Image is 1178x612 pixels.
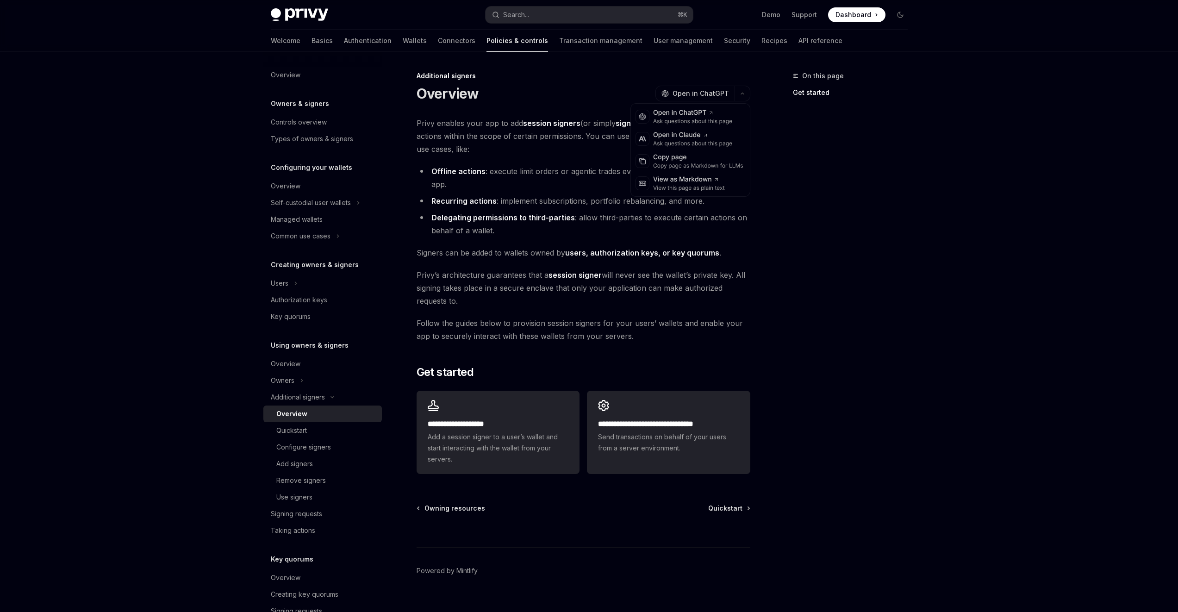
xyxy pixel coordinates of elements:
h5: Creating owners & signers [271,259,359,270]
div: Overview [271,69,300,81]
div: View as Markdown [653,175,725,184]
button: Open in ChatGPT [655,86,735,101]
span: On this page [802,70,844,81]
div: Additional signers [417,71,750,81]
a: Authentication [344,30,392,52]
a: Types of owners & signers [263,131,382,147]
a: User management [654,30,713,52]
div: Quickstart [276,425,307,436]
strong: Offline actions [431,167,486,176]
a: Powered by Mintlify [417,566,478,575]
a: Quickstart [708,504,749,513]
a: Use signers [263,489,382,506]
div: Signing requests [271,508,322,519]
span: Open in ChatGPT [673,89,729,98]
a: Configure signers [263,439,382,456]
a: Basics [312,30,333,52]
a: Transaction management [559,30,642,52]
a: Policies & controls [486,30,548,52]
img: dark logo [271,8,328,21]
strong: session signers [523,119,580,128]
li: : allow third-parties to execute certain actions on behalf of a wallet. [417,211,750,237]
div: Creating key quorums [271,589,338,600]
a: users, authorization keys, or key quorums [565,248,719,258]
h5: Key quorums [271,554,313,565]
div: Add signers [276,458,313,469]
div: Remove signers [276,475,326,486]
div: Key quorums [271,311,311,322]
div: Overview [276,408,307,419]
a: Add signers [263,456,382,472]
a: Authorization keys [263,292,382,308]
div: Ask questions about this page [653,140,732,147]
a: Overview [263,67,382,83]
a: API reference [798,30,842,52]
span: Owning resources [424,504,485,513]
a: Dashboard [828,7,885,22]
div: Authorization keys [271,294,327,306]
div: Controls overview [271,117,327,128]
a: Security [724,30,750,52]
span: Get started [417,365,474,380]
h5: Owners & signers [271,98,329,109]
span: Privy’s architecture guarantees that a will never see the wallet’s private key. All signing takes... [417,269,750,307]
div: Self-custodial user wallets [271,197,351,208]
strong: Recurring actions [431,196,497,206]
div: Common use cases [271,231,330,242]
button: Search...⌘K [486,6,693,23]
a: Get started [793,85,915,100]
div: Overview [271,358,300,369]
strong: session signer [548,270,602,280]
div: Search... [503,9,529,20]
div: Configure signers [276,442,331,453]
a: Signing requests [263,506,382,522]
a: Overview [263,178,382,194]
a: Taking actions [263,522,382,539]
a: Wallets [403,30,427,52]
a: Key quorums [263,308,382,325]
a: Connectors [438,30,475,52]
div: Types of owners & signers [271,133,353,144]
span: Dashboard [835,10,871,19]
div: Use signers [276,492,312,503]
a: Owning resources [418,504,485,513]
strong: Delegating permissions to third-parties [431,213,575,222]
li: : implement subscriptions, portfolio rebalancing, and more. [417,194,750,207]
div: Overview [271,572,300,583]
div: Overview [271,181,300,192]
a: Welcome [271,30,300,52]
a: Quickstart [263,422,382,439]
strong: signers [616,119,643,128]
span: Add a session signer to a user’s wallet and start interacting with the wallet from your servers. [428,431,568,465]
a: **** **** **** *****Add a session signer to a user’s wallet and start interacting with the wallet... [417,391,580,474]
a: Controls overview [263,114,382,131]
span: Quickstart [708,504,742,513]
a: Overview [263,356,382,372]
h5: Configuring your wallets [271,162,352,173]
a: Overview [263,406,382,422]
div: Copy page as Markdown for LLMs [653,162,743,169]
div: Open in ChatGPT [653,108,732,118]
span: Signers can be added to wallets owned by . [417,246,750,259]
a: Managed wallets [263,211,382,228]
a: Demo [762,10,780,19]
div: Copy page [653,153,743,162]
div: Users [271,278,288,289]
span: Send transactions on behalf of your users from a server environment. [598,431,739,454]
h1: Overview [417,85,479,102]
div: View this page as plain text [653,184,725,192]
span: ⌘ K [678,11,687,19]
a: Remove signers [263,472,382,489]
li: : execute limit orders or agentic trades even while a user is offline in your app. [417,165,750,191]
div: Managed wallets [271,214,323,225]
span: Privy enables your app to add (or simply ) to wallets that can take actions within the scope of c... [417,117,750,156]
div: Additional signers [271,392,325,403]
button: Toggle dark mode [893,7,908,22]
a: Recipes [761,30,787,52]
a: Overview [263,569,382,586]
div: Open in Claude [653,131,732,140]
h5: Using owners & signers [271,340,349,351]
div: Taking actions [271,525,315,536]
a: Creating key quorums [263,586,382,603]
span: Follow the guides below to provision session signers for your users’ wallets and enable your app ... [417,317,750,343]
